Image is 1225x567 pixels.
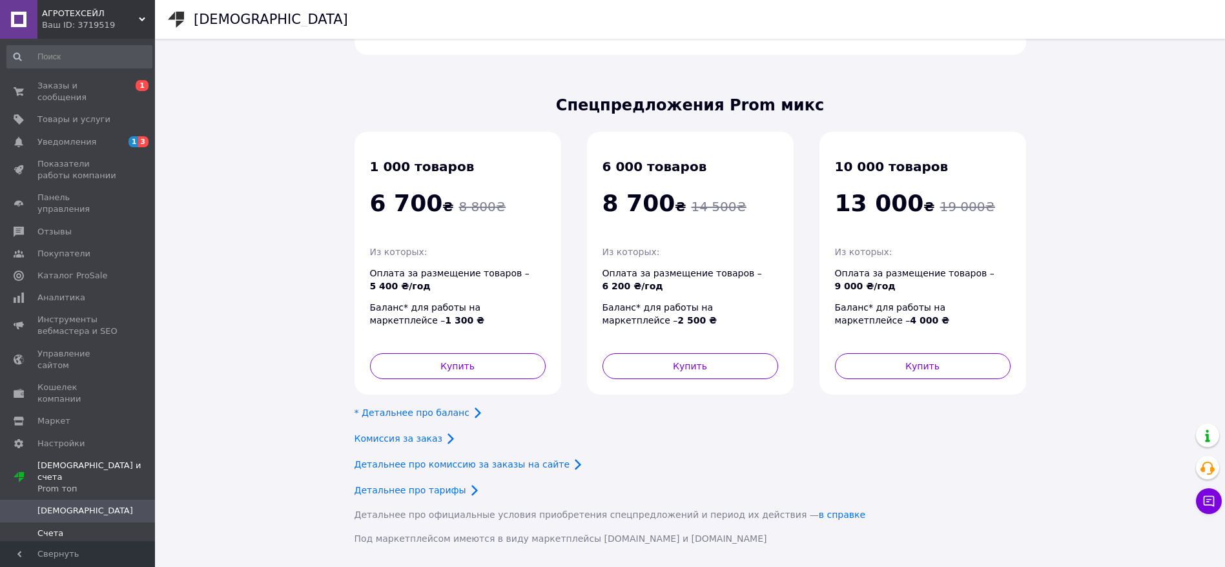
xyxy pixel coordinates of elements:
span: Товары и услуги [37,114,110,125]
div: Ваш ID: 3719519 [42,19,155,31]
a: Детальнее про комиссию за заказы на сайте [355,459,570,469]
span: 2 500 ₴ [677,315,717,325]
span: 4 000 ₴ [910,315,949,325]
span: Панель управления [37,192,119,215]
span: Настройки [37,438,85,449]
span: Кошелек компании [37,382,119,405]
span: Оплата за размещение товаров – [602,268,762,292]
span: Спецпредложения Prom микc [355,94,1026,116]
button: Чат с покупателем [1196,488,1222,514]
span: 14 500 ₴ [691,199,746,214]
button: Купить [602,353,778,379]
span: Под маркетплейсом имеются в виду маркетплейсы [DOMAIN_NAME] и [DOMAIN_NAME] [355,533,767,544]
span: Из которых: [370,247,427,257]
input: Поиск [6,45,152,68]
span: Детальнее про официальные условия приобретения спецпредложений и период их действия — [355,510,866,520]
span: 9 000 ₴/год [835,281,896,291]
span: 1 [129,136,139,147]
span: Оплата за размещение товаров – [370,268,530,292]
span: Счета [37,528,63,539]
span: Показатели работы компании [37,158,119,181]
span: [DEMOGRAPHIC_DATA] [37,505,133,517]
span: 6 700 [370,190,443,216]
span: ₴ [835,199,935,214]
button: Купить [835,353,1011,379]
span: Заказы и сообщения [37,80,119,103]
h1: [DEMOGRAPHIC_DATA] [194,12,348,27]
div: Prom топ [37,483,155,495]
span: 1 300 ₴ [445,315,484,325]
span: 13 000 [835,190,924,216]
span: 1 000 товаров [370,159,475,174]
span: 6 000 товаров [602,159,707,174]
a: * Детальнее про баланс [355,407,469,418]
a: в справке [819,510,865,520]
span: Маркет [37,415,70,427]
span: Баланс* для работы на маркетплейсе – [835,302,950,326]
span: Баланс* для работы на маркетплейсе – [370,302,485,326]
span: 19 000 ₴ [940,199,994,214]
span: Из которых: [602,247,660,257]
span: [DEMOGRAPHIC_DATA] и счета [37,460,155,495]
span: Покупатели [37,248,90,260]
span: Уведомления [37,136,96,148]
span: ₴ [602,199,686,214]
button: Купить [370,353,546,379]
span: 6 200 ₴/год [602,281,663,291]
span: Инструменты вебмастера и SEO [37,314,119,337]
span: Баланс* для работы на маркетплейсе – [602,302,717,326]
span: Управление сайтом [37,348,119,371]
span: Оплата за размещение товаров – [835,268,994,292]
span: Каталог ProSale [37,270,107,282]
span: 8 700 [602,190,675,216]
a: Детальнее про тарифы [355,485,466,495]
span: АГРОТЕХСЕЙЛ [42,8,139,19]
span: Аналитика [37,292,85,304]
span: 3 [138,136,149,147]
span: ₴ [370,199,454,214]
span: 10 000 товаров [835,159,949,174]
span: Из которых: [835,247,892,257]
span: 5 400 ₴/год [370,281,431,291]
span: 8 800 ₴ [458,199,506,214]
a: Комиссия за заказ [355,433,443,444]
span: 1 [136,80,149,91]
span: Отзывы [37,226,72,238]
